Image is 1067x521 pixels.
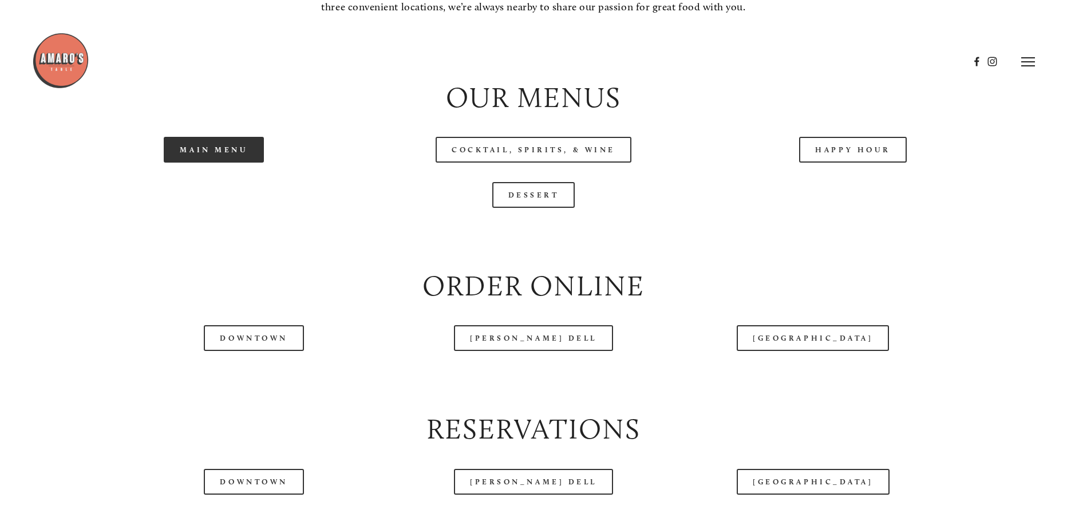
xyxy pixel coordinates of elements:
[799,137,907,163] a: Happy Hour
[64,266,1003,306] h2: Order Online
[454,469,613,495] a: [PERSON_NAME] Dell
[454,325,613,351] a: [PERSON_NAME] Dell
[32,32,89,89] img: Amaro's Table
[737,325,889,351] a: [GEOGRAPHIC_DATA]
[164,137,264,163] a: Main Menu
[436,137,631,163] a: Cocktail, Spirits, & Wine
[492,182,575,208] a: Dessert
[737,469,889,495] a: [GEOGRAPHIC_DATA]
[204,325,303,351] a: Downtown
[204,469,303,495] a: Downtown
[64,409,1003,449] h2: Reservations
